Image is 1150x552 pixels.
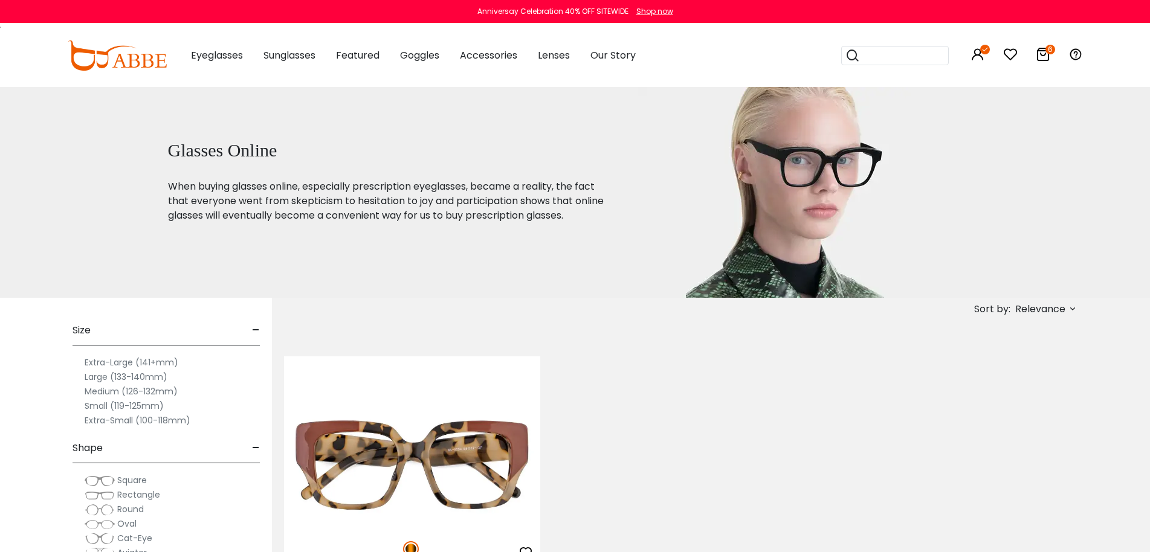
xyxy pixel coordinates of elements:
[117,518,137,530] span: Oval
[974,302,1010,316] span: Sort by:
[85,370,167,384] label: Large (133-140mm)
[85,504,115,516] img: Round.png
[460,48,517,62] span: Accessories
[168,140,608,161] h1: Glasses Online
[263,48,315,62] span: Sunglasses
[85,518,115,530] img: Oval.png
[400,48,439,62] span: Goggles
[85,399,164,413] label: Small (119-125mm)
[117,474,147,486] span: Square
[168,179,608,223] p: When buying glasses online, especially prescription eyeglasses, became a reality, the fact that e...
[85,355,178,370] label: Extra-Large (141+mm)
[85,413,190,428] label: Extra-Small (100-118mm)
[85,475,115,487] img: Square.png
[590,48,636,62] span: Our Story
[1045,45,1055,54] i: 6
[252,434,260,463] span: -
[117,532,152,544] span: Cat-Eye
[85,489,115,501] img: Rectangle.png
[73,316,91,345] span: Size
[284,400,540,528] img: Tortoise Eaves - Acetate ,Universal Bridge Fit
[630,6,673,16] a: Shop now
[1015,298,1065,320] span: Relevance
[336,48,380,62] span: Featured
[85,384,178,399] label: Medium (126-132mm)
[252,316,260,345] span: -
[191,48,243,62] span: Eyeglasses
[117,489,160,501] span: Rectangle
[73,434,103,463] span: Shape
[68,40,167,71] img: abbeglasses.com
[477,6,628,17] div: Anniversay Celebration 40% OFF SITEWIDE
[85,533,115,545] img: Cat-Eye.png
[117,503,144,515] span: Round
[636,6,673,17] div: Shop now
[538,48,570,62] span: Lenses
[638,86,945,298] img: glasses online
[1036,50,1050,63] a: 6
